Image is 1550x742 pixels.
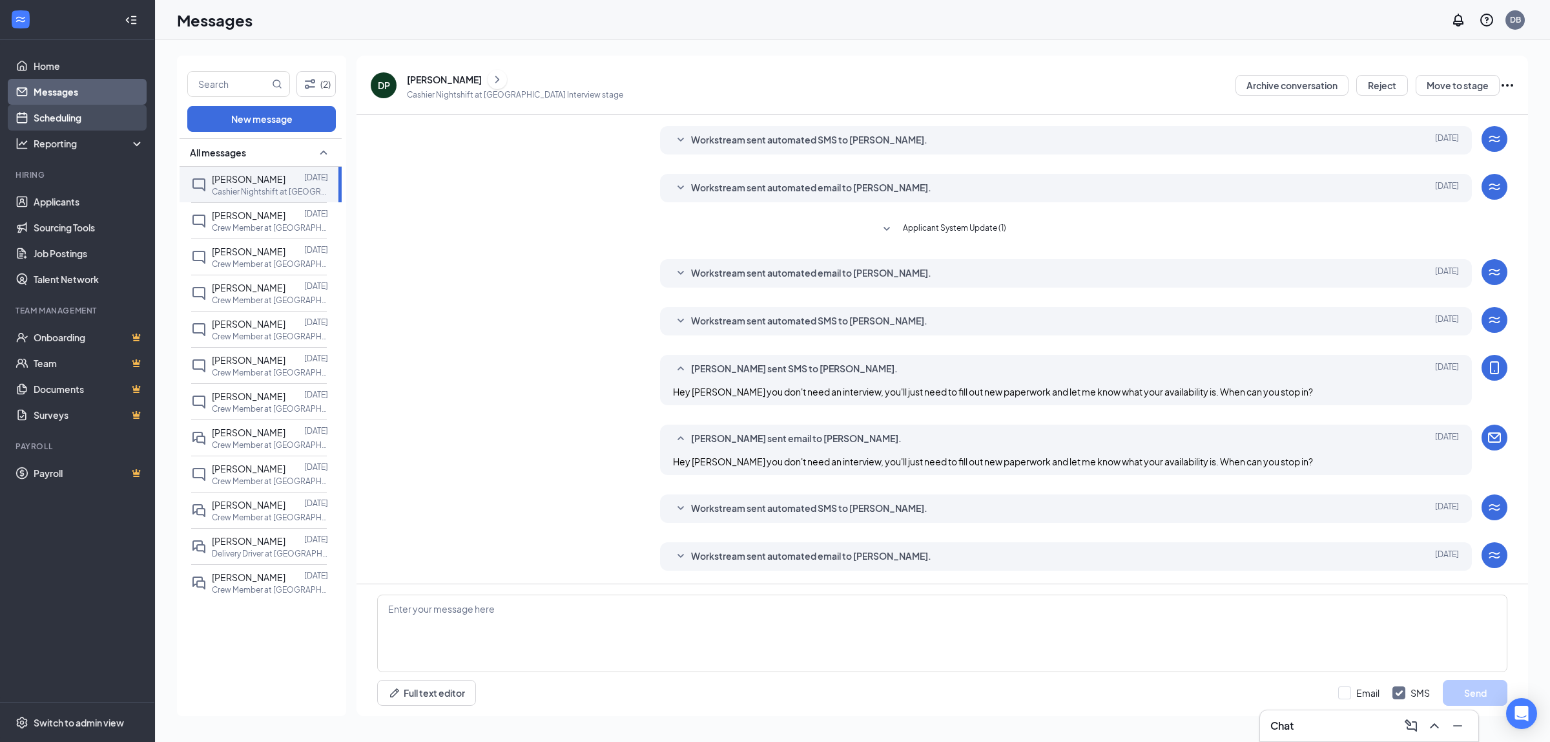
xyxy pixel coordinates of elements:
[407,73,482,86] div: [PERSON_NAME]
[673,549,688,564] svg: SmallChevronDown
[212,246,285,257] span: [PERSON_NAME]
[212,282,285,293] span: [PERSON_NAME]
[377,680,476,706] button: Full text editorPen
[673,266,688,281] svg: SmallChevronDown
[691,266,931,281] span: Workstream sent automated email to [PERSON_NAME].
[34,402,144,428] a: SurveysCrown
[191,394,207,410] svg: ChatInactive
[191,539,207,555] svg: DoubleChat
[1270,719,1294,733] h3: Chat
[879,222,894,237] svg: SmallChevronDown
[212,571,285,583] span: [PERSON_NAME]
[191,358,207,374] svg: ChatInactive
[879,222,1006,237] button: SmallChevronDownApplicant System Update (1)
[673,456,1313,467] span: Hey [PERSON_NAME] you don't need an interview, you'll just need to fill out new paperwork and let...
[1435,313,1459,329] span: [DATE]
[378,79,390,92] div: DP
[691,313,927,329] span: Workstream sent automated SMS to [PERSON_NAME].
[15,716,28,729] svg: Settings
[1447,715,1468,736] button: Minimize
[34,137,145,150] div: Reporting
[1487,131,1502,147] svg: WorkstreamLogo
[15,441,141,452] div: Payroll
[691,132,927,148] span: Workstream sent automated SMS to [PERSON_NAME].
[34,266,144,292] a: Talent Network
[212,476,328,487] p: Crew Member at [GEOGRAPHIC_DATA]
[212,173,285,185] span: [PERSON_NAME]
[34,189,144,215] a: Applicants
[1435,549,1459,564] span: [DATE]
[212,259,328,270] p: Crew Member at [GEOGRAPHIC_DATA]
[191,213,207,229] svg: ChatInactive
[1487,312,1502,328] svg: WorkstreamLogo
[304,425,328,436] p: [DATE]
[272,79,282,89] svg: MagnifyingGlass
[34,324,144,350] a: OnboardingCrown
[1435,431,1459,447] span: [DATE]
[1450,718,1465,734] svg: Minimize
[1435,266,1459,281] span: [DATE]
[1424,715,1445,736] button: ChevronUp
[212,535,285,547] span: [PERSON_NAME]
[1435,132,1459,148] span: [DATE]
[212,499,285,511] span: [PERSON_NAME]
[1416,75,1500,96] button: Move to stage
[34,460,144,486] a: PayrollCrown
[1487,360,1502,376] svg: MobileSms
[304,244,328,255] p: [DATE]
[212,440,328,450] p: Crew Member at [GEOGRAPHIC_DATA]
[1401,715,1421,736] button: ComposeMessage
[212,512,328,523] p: Crew Member at [GEOGRAPHIC_DATA]
[491,72,504,87] svg: ChevronRight
[34,79,144,105] a: Messages
[1427,718,1442,734] svg: ChevronUp
[1487,547,1502,563] svg: WorkstreamLogo
[125,14,138,26] svg: Collapse
[296,71,336,97] button: Filter (2)
[190,146,246,159] span: All messages
[191,322,207,337] svg: ChatInactive
[1510,14,1521,25] div: DB
[1435,361,1459,377] span: [DATE]
[1443,680,1507,706] button: Send
[212,390,285,402] span: [PERSON_NAME]
[191,249,207,265] svg: ChatInactive
[304,172,328,183] p: [DATE]
[1487,500,1502,515] svg: WorkstreamLogo
[188,72,269,96] input: Search
[212,463,285,474] span: [PERSON_NAME]
[212,367,328,378] p: Crew Member at [GEOGRAPHIC_DATA]
[191,575,207,591] svg: DoubleChat
[1435,501,1459,516] span: [DATE]
[691,180,931,196] span: Workstream sent automated email to [PERSON_NAME].
[1487,179,1502,195] svg: WorkstreamLogo
[15,137,28,150] svg: Analysis
[1487,264,1502,280] svg: WorkstreamLogo
[1451,12,1466,28] svg: Notifications
[212,584,328,595] p: Crew Member at [GEOGRAPHIC_DATA]
[191,430,207,446] svg: DoubleChat
[34,350,144,376] a: TeamCrown
[1479,12,1494,28] svg: QuestionInfo
[673,361,688,377] svg: SmallChevronUp
[691,361,898,377] span: [PERSON_NAME] sent SMS to [PERSON_NAME].
[34,716,124,729] div: Switch to admin view
[691,549,931,564] span: Workstream sent automated email to [PERSON_NAME].
[304,281,328,291] p: [DATE]
[316,145,331,160] svg: SmallChevronUp
[212,548,328,559] p: Delivery Driver at [GEOGRAPHIC_DATA]
[304,353,328,364] p: [DATE]
[191,503,207,518] svg: DoubleChat
[903,222,1006,237] span: Applicant System Update (1)
[212,403,328,414] p: Crew Member at [GEOGRAPHIC_DATA]
[488,70,507,89] button: ChevronRight
[304,389,328,400] p: [DATE]
[34,376,144,402] a: DocumentsCrown
[673,132,688,148] svg: SmallChevronDown
[1435,180,1459,196] span: [DATE]
[14,13,27,26] svg: WorkstreamLogo
[673,313,688,329] svg: SmallChevronDown
[34,215,144,240] a: Sourcing Tools
[187,106,336,132] button: New message
[304,534,328,545] p: [DATE]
